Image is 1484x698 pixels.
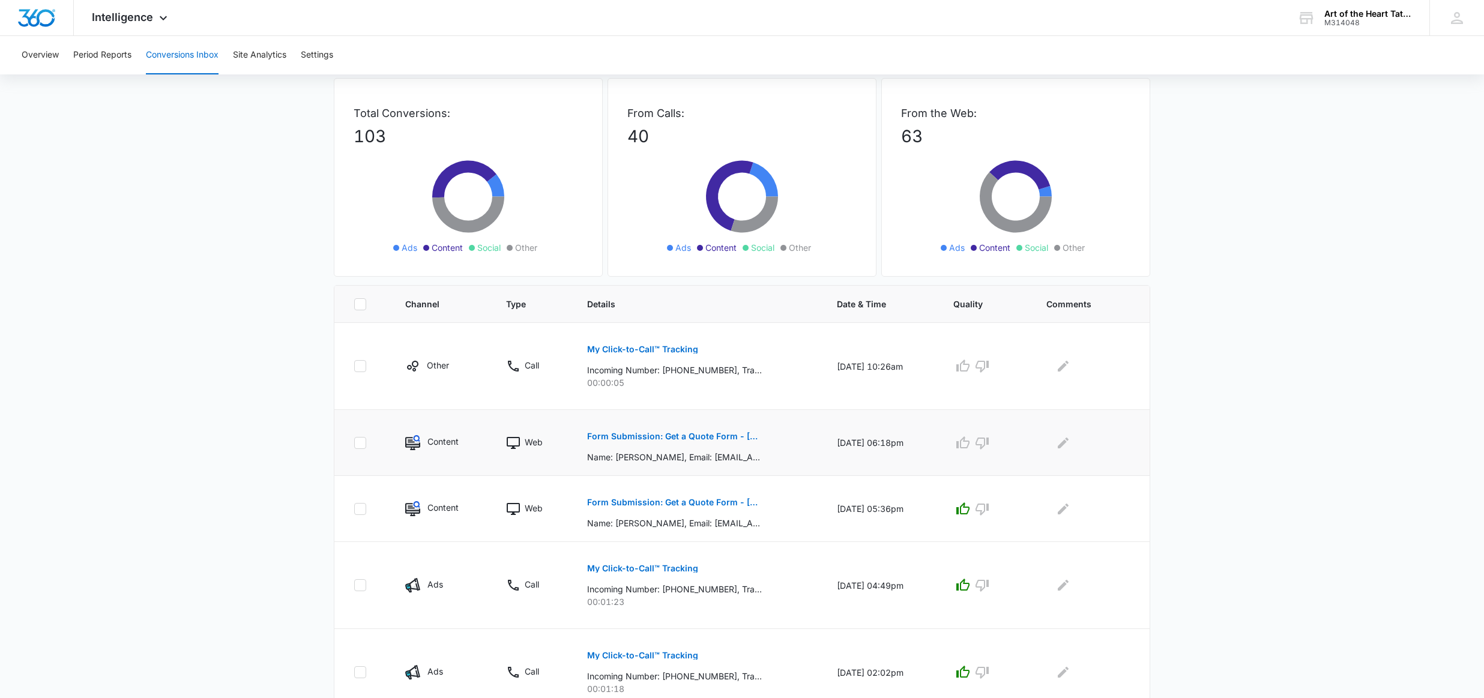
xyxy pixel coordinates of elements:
[587,670,762,682] p: Incoming Number: [PHONE_NUMBER], Tracking Number: [PHONE_NUMBER], Ring To: [PHONE_NUMBER], Caller...
[427,578,443,591] p: Ads
[1054,663,1073,682] button: Edit Comments
[587,335,698,364] button: My Click-to-Call™ Tracking
[901,124,1130,149] p: 63
[301,36,333,74] button: Settings
[1054,576,1073,595] button: Edit Comments
[525,436,543,448] p: Web
[627,105,857,121] p: From Calls:
[837,298,908,310] span: Date & Time
[587,595,807,608] p: 00:01:23
[587,422,762,451] button: Form Submission: Get a Quote Form - [US_STATE] (was previously both)
[73,36,131,74] button: Period Reports
[822,410,940,476] td: [DATE] 06:18pm
[822,476,940,542] td: [DATE] 05:36pm
[587,564,698,573] p: My Click-to-Call™ Tracking
[587,583,762,595] p: Incoming Number: [PHONE_NUMBER], Tracking Number: [PHONE_NUMBER], Ring To: [PHONE_NUMBER], Caller...
[427,359,449,372] p: Other
[1324,19,1412,27] div: account id
[432,241,463,254] span: Content
[789,241,811,254] span: Other
[953,298,1000,310] span: Quality
[1054,433,1073,453] button: Edit Comments
[587,682,807,695] p: 00:01:18
[233,36,286,74] button: Site Analytics
[675,241,691,254] span: Ads
[92,11,153,23] span: Intelligence
[587,364,762,376] p: Incoming Number: [PHONE_NUMBER], Tracking Number: [PHONE_NUMBER], Ring To: [PHONE_NUMBER], Caller...
[405,298,460,310] span: Channel
[1063,241,1085,254] span: Other
[1054,357,1073,376] button: Edit Comments
[822,323,940,410] td: [DATE] 10:26am
[587,432,762,441] p: Form Submission: Get a Quote Form - [US_STATE] (was previously both)
[515,241,537,254] span: Other
[354,124,583,149] p: 103
[525,665,539,678] p: Call
[949,241,965,254] span: Ads
[587,651,698,660] p: My Click-to-Call™ Tracking
[354,105,583,121] p: Total Conversions:
[1324,9,1412,19] div: account name
[705,241,737,254] span: Content
[587,554,698,583] button: My Click-to-Call™ Tracking
[587,376,807,389] p: 00:00:05
[751,241,774,254] span: Social
[427,665,443,678] p: Ads
[525,578,539,591] p: Call
[587,345,698,354] p: My Click-to-Call™ Tracking
[525,502,543,514] p: Web
[525,359,539,372] p: Call
[506,298,541,310] span: Type
[1054,499,1073,519] button: Edit Comments
[587,298,790,310] span: Details
[427,501,459,514] p: Content
[587,451,762,463] p: Name: [PERSON_NAME], Email: [EMAIL_ADDRESS][DOMAIN_NAME], Phone: [PHONE_NUMBER], How can we help?...
[146,36,219,74] button: Conversions Inbox
[901,105,1130,121] p: From the Web:
[587,517,762,529] p: Name: [PERSON_NAME], Email: [EMAIL_ADDRESS][DOMAIN_NAME], Phone: [PHONE_NUMBER], How can we help?...
[1025,241,1048,254] span: Social
[627,124,857,149] p: 40
[427,435,459,448] p: Content
[979,241,1010,254] span: Content
[587,498,762,507] p: Form Submission: Get a Quote Form - [US_STATE] (was previously both)
[587,641,698,670] button: My Click-to-Call™ Tracking
[402,241,417,254] span: Ads
[587,488,762,517] button: Form Submission: Get a Quote Form - [US_STATE] (was previously both)
[477,241,501,254] span: Social
[1046,298,1113,310] span: Comments
[822,542,940,629] td: [DATE] 04:49pm
[22,36,59,74] button: Overview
